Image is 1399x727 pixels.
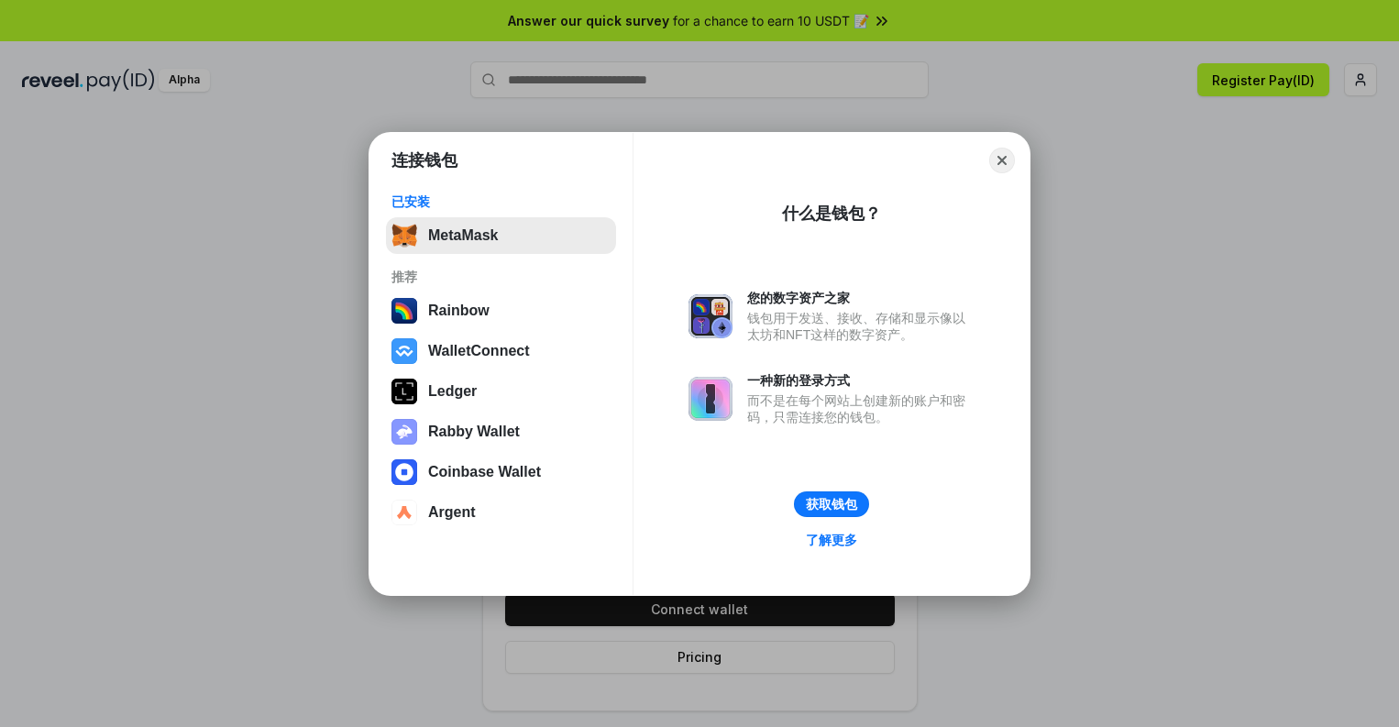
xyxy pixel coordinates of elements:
button: Ledger [386,373,616,410]
button: Rainbow [386,292,616,329]
button: Coinbase Wallet [386,454,616,490]
img: svg+xml,%3Csvg%20xmlns%3D%22http%3A%2F%2Fwww.w3.org%2F2000%2Fsvg%22%20fill%3D%22none%22%20viewBox... [391,419,417,445]
div: 一种新的登录方式 [747,372,975,389]
div: 已安装 [391,193,611,210]
div: 了解更多 [806,532,857,548]
button: Argent [386,494,616,531]
img: svg+xml,%3Csvg%20width%3D%22120%22%20height%3D%22120%22%20viewBox%3D%220%200%20120%20120%22%20fil... [391,298,417,324]
div: Coinbase Wallet [428,464,541,480]
div: Ledger [428,383,477,400]
div: Rabby Wallet [428,424,520,440]
button: 获取钱包 [794,491,869,517]
div: Rainbow [428,303,490,319]
div: 推荐 [391,269,611,285]
img: svg+xml,%3Csvg%20xmlns%3D%22http%3A%2F%2Fwww.w3.org%2F2000%2Fsvg%22%20fill%3D%22none%22%20viewBox... [688,377,733,421]
div: 获取钱包 [806,496,857,512]
img: svg+xml,%3Csvg%20width%3D%2228%22%20height%3D%2228%22%20viewBox%3D%220%200%2028%2028%22%20fill%3D... [391,338,417,364]
img: svg+xml,%3Csvg%20xmlns%3D%22http%3A%2F%2Fwww.w3.org%2F2000%2Fsvg%22%20width%3D%2228%22%20height%3... [391,379,417,404]
div: MetaMask [428,227,498,244]
div: Argent [428,504,476,521]
img: svg+xml,%3Csvg%20fill%3D%22none%22%20height%3D%2233%22%20viewBox%3D%220%200%2035%2033%22%20width%... [391,223,417,248]
img: svg+xml,%3Csvg%20width%3D%2228%22%20height%3D%2228%22%20viewBox%3D%220%200%2028%2028%22%20fill%3D... [391,500,417,525]
button: MetaMask [386,217,616,254]
button: WalletConnect [386,333,616,369]
h1: 连接钱包 [391,149,457,171]
a: 了解更多 [795,528,868,552]
div: 钱包用于发送、接收、存储和显示像以太坊和NFT这样的数字资产。 [747,310,975,343]
div: WalletConnect [428,343,530,359]
div: 什么是钱包？ [782,203,881,225]
img: svg+xml,%3Csvg%20xmlns%3D%22http%3A%2F%2Fwww.w3.org%2F2000%2Fsvg%22%20fill%3D%22none%22%20viewBox... [688,294,733,338]
button: Close [989,148,1015,173]
img: svg+xml,%3Csvg%20width%3D%2228%22%20height%3D%2228%22%20viewBox%3D%220%200%2028%2028%22%20fill%3D... [391,459,417,485]
div: 而不是在每个网站上创建新的账户和密码，只需连接您的钱包。 [747,392,975,425]
button: Rabby Wallet [386,413,616,450]
div: 您的数字资产之家 [747,290,975,306]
